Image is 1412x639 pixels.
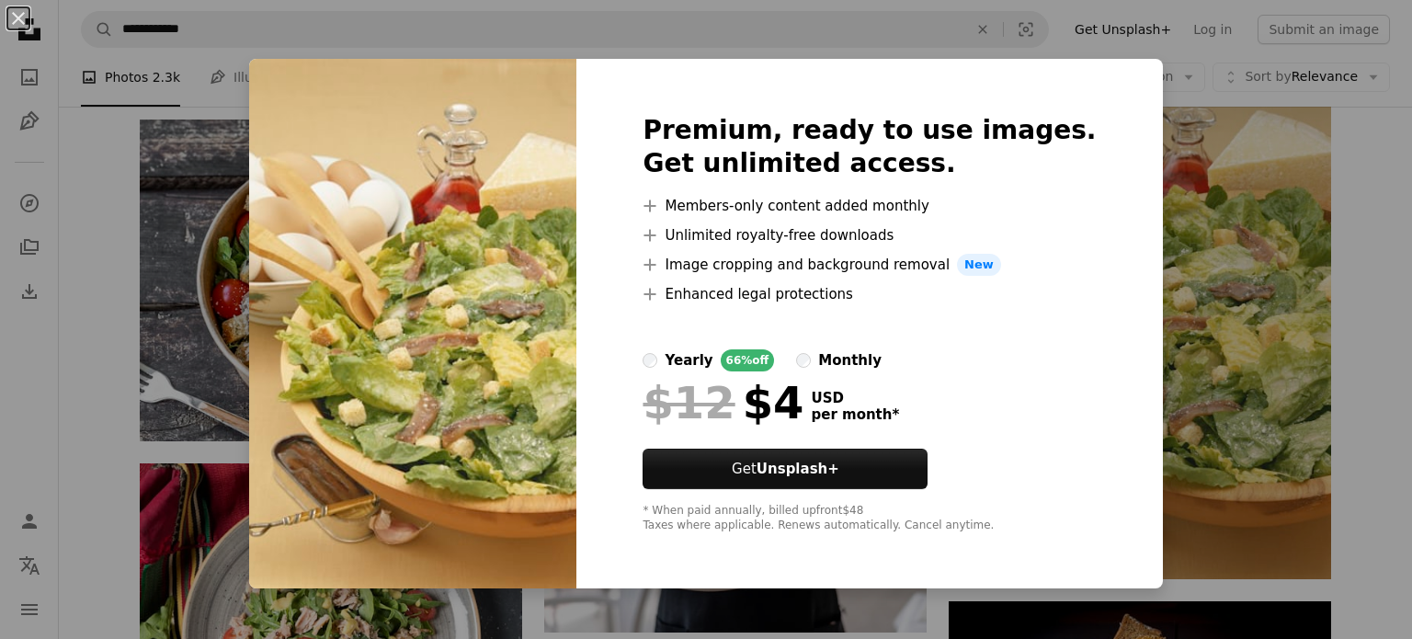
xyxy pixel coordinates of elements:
[643,283,1096,305] li: Enhanced legal protections
[665,349,712,371] div: yearly
[643,353,657,368] input: yearly66%off
[811,390,899,406] span: USD
[757,461,839,477] strong: Unsplash+
[643,504,1096,533] div: * When paid annually, billed upfront $48 Taxes where applicable. Renews automatically. Cancel any...
[811,406,899,423] span: per month *
[643,254,1096,276] li: Image cropping and background removal
[818,349,882,371] div: monthly
[643,449,928,489] button: GetUnsplash+
[796,353,811,368] input: monthly
[643,379,734,427] span: $12
[249,59,576,588] img: premium_photo-1664392002995-4ee10b7f91e5
[957,254,1001,276] span: New
[643,224,1096,246] li: Unlimited royalty-free downloads
[721,349,775,371] div: 66% off
[643,114,1096,180] h2: Premium, ready to use images. Get unlimited access.
[643,195,1096,217] li: Members-only content added monthly
[643,379,803,427] div: $4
